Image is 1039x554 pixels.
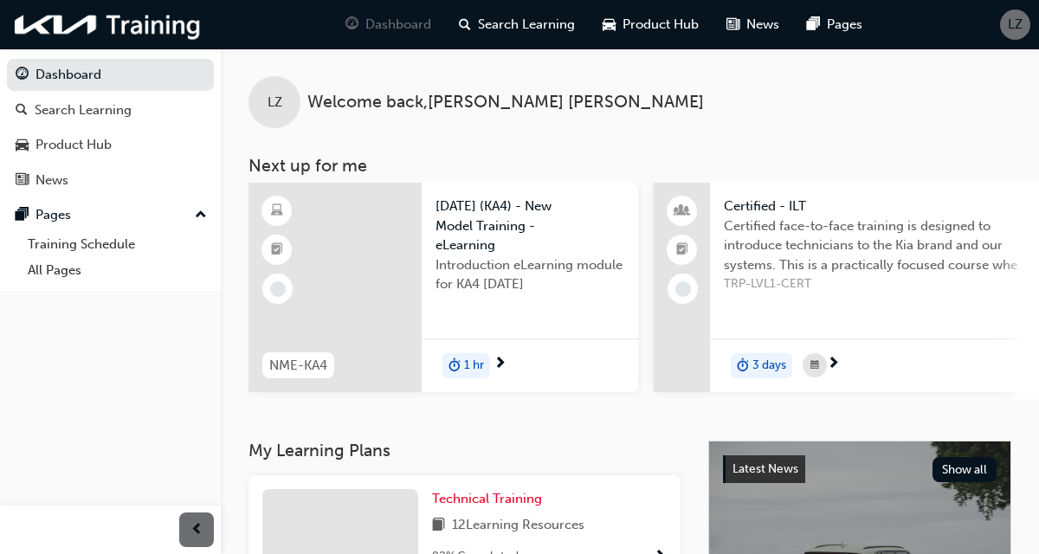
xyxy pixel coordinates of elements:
span: next-icon [494,357,507,372]
span: LZ [268,93,282,113]
button: Show all [933,457,997,482]
span: Introduction eLearning module for KA4 [DATE] [436,255,624,294]
a: Search Learning [7,94,214,126]
span: 12 Learning Resources [452,515,584,537]
span: Certified face-to-face training is designed to introduce technicians to the Kia brand and our sys... [724,216,1029,275]
span: Technical Training [432,491,542,506]
a: Dashboard [7,59,214,91]
div: Product Hub [35,135,112,155]
span: Product Hub [623,15,699,35]
a: All Pages [21,257,214,284]
div: Search Learning [35,100,132,120]
a: Technical Training [432,489,549,509]
span: duration-icon [737,355,749,377]
span: Latest News [732,461,798,476]
span: pages-icon [16,208,29,223]
span: 3 days [752,356,786,376]
span: people-icon [676,200,688,222]
h3: My Learning Plans [248,441,681,461]
span: Welcome back , [PERSON_NAME] [PERSON_NAME] [307,93,704,113]
span: learningRecordVerb_NONE-icon [270,281,286,297]
a: guage-iconDashboard [332,7,445,42]
span: prev-icon [190,519,203,541]
a: search-iconSearch Learning [445,7,589,42]
span: book-icon [432,515,445,537]
span: Certified - ILT [724,196,1029,216]
span: learningResourceType_ELEARNING-icon [271,200,283,222]
span: news-icon [16,173,29,189]
span: up-icon [195,204,207,227]
img: kia-training [9,7,208,42]
span: car-icon [16,138,29,153]
span: [DATE] (KA4) - New Model Training - eLearning [436,196,624,255]
span: 1 hr [464,356,484,376]
span: booktick-icon [271,239,283,261]
span: calendar-icon [810,355,819,377]
span: guage-icon [16,68,29,83]
span: Search Learning [478,15,575,35]
button: DashboardSearch LearningProduct HubNews [7,55,214,199]
h3: Next up for me [221,156,1039,176]
span: news-icon [726,14,739,35]
span: car-icon [603,14,616,35]
span: learningRecordVerb_NONE-icon [675,281,691,297]
span: TRP-LVL1-CERT [724,274,1029,294]
span: Pages [827,15,862,35]
a: pages-iconPages [793,7,876,42]
span: guage-icon [345,14,358,35]
span: search-icon [459,14,471,35]
div: News [35,171,68,190]
a: NME-KA4[DATE] (KA4) - New Model Training - eLearningIntroduction eLearning module for KA4 [DATE]d... [248,183,638,392]
a: news-iconNews [713,7,793,42]
a: Latest NewsShow all [723,455,997,483]
span: NME-KA4 [269,356,327,376]
span: Dashboard [365,15,431,35]
a: News [7,164,214,196]
div: Pages [35,205,71,225]
span: News [746,15,779,35]
span: booktick-icon [676,239,688,261]
span: duration-icon [449,355,461,377]
a: car-iconProduct Hub [589,7,713,42]
button: Pages [7,199,214,231]
span: search-icon [16,103,28,119]
a: Product Hub [7,129,214,161]
button: LZ [1000,10,1030,40]
span: next-icon [827,357,840,372]
span: LZ [1008,15,1023,35]
a: Training Schedule [21,231,214,258]
span: pages-icon [807,14,820,35]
